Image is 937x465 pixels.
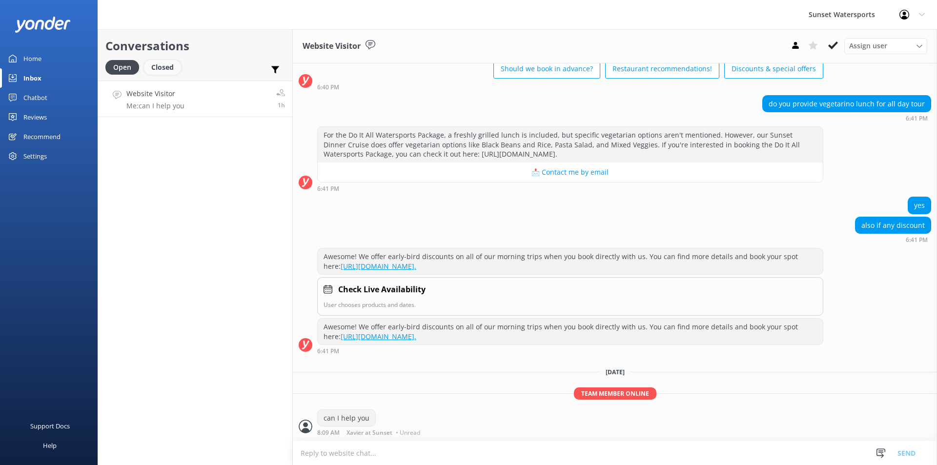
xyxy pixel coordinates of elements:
h2: Conversations [105,37,285,55]
div: do you provide vegetarino lunch for all day tour [763,96,931,112]
div: Sep 04 2025 05:41pm (UTC -05:00) America/Cancun [762,115,931,121]
a: Closed [144,61,186,72]
strong: 8:09 AM [317,430,340,436]
img: yonder-white-logo.png [15,17,71,33]
p: User chooses products and dates. [324,300,817,309]
span: • Unread [396,430,420,436]
div: Sep 05 2025 07:09am (UTC -05:00) America/Cancun [317,429,423,436]
h4: Website Visitor [126,88,184,99]
h4: Check Live Availability [338,283,426,296]
button: Restaurant recommendations! [605,59,719,79]
div: Assign User [844,38,927,54]
a: Website VisitorMe:can I help you1h [98,81,292,117]
strong: 6:40 PM [317,84,339,90]
strong: 6:41 PM [906,237,928,243]
strong: 6:41 PM [317,348,339,354]
a: [URL][DOMAIN_NAME]. [341,332,416,341]
a: Open [105,61,144,72]
p: Me: can I help you [126,101,184,110]
div: Inbox [23,68,41,88]
div: Chatbot [23,88,47,107]
span: Team member online [574,387,656,400]
div: Reviews [23,107,47,127]
button: 📩 Contact me by email [318,162,823,182]
div: yes [908,197,931,214]
span: [DATE] [600,368,631,376]
a: [URL][DOMAIN_NAME]. [341,262,416,271]
div: Sep 04 2025 05:41pm (UTC -05:00) America/Cancun [317,185,823,192]
div: Help [43,436,57,455]
span: Xavier at Sunset [346,430,392,436]
div: Recommend [23,127,61,146]
div: Support Docs [30,416,70,436]
div: For the Do It All Watersports Package, a freshly grilled lunch is included, but specific vegetari... [318,127,823,162]
div: Awesome! We offer early-bird discounts on all of our morning trips when you book directly with us... [318,248,823,274]
div: also if any discount [856,217,931,234]
div: Open [105,60,139,75]
div: Sep 04 2025 05:40pm (UTC -05:00) America/Cancun [317,83,823,90]
div: Home [23,49,41,68]
div: Awesome! We offer early-bird discounts on all of our morning trips when you book directly with us... [318,319,823,344]
h3: Website Visitor [303,40,361,53]
div: Sep 04 2025 05:41pm (UTC -05:00) America/Cancun [855,236,931,243]
strong: 6:41 PM [317,186,339,192]
div: Closed [144,60,181,75]
strong: 6:41 PM [906,116,928,121]
span: Sep 05 2025 07:09am (UTC -05:00) America/Cancun [278,101,285,109]
div: can I help you [318,410,375,426]
span: Assign user [849,40,887,51]
button: Discounts & special offers [724,59,823,79]
button: Should we book in advance? [493,59,600,79]
div: Settings [23,146,47,166]
div: Sep 04 2025 05:41pm (UTC -05:00) America/Cancun [317,347,823,354]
